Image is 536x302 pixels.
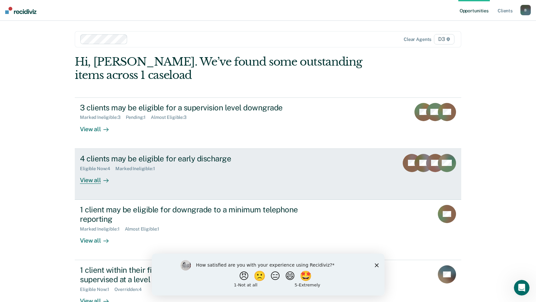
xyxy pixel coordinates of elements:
[75,55,384,82] div: Hi, [PERSON_NAME]. We’ve found some outstanding items across 1 caseload
[152,254,385,296] iframe: Survey by Kim from Recidiviz
[80,265,308,284] div: 1 client within their first 6 months of supervision is being supervised at a level that does not ...
[80,166,115,171] div: Eligible Now : 4
[75,200,461,260] a: 1 client may be eligible for downgrade to a minimum telephone reportingMarked Ineligible:1Almost ...
[514,280,529,296] iframe: Intercom live chat
[404,37,431,42] div: Clear agents
[80,226,124,232] div: Marked Ineligible : 1
[151,115,192,120] div: Almost Eligible : 3
[80,287,114,292] div: Eligible Now : 1
[115,166,160,171] div: Marked Ineligible : 1
[520,5,531,15] button: B
[434,34,454,44] span: D3
[80,154,308,163] div: 4 clients may be eligible for early discharge
[80,205,308,224] div: 1 client may be eligible for downgrade to a minimum telephone reporting
[5,7,36,14] img: Recidiviz
[80,120,116,133] div: View all
[80,115,125,120] div: Marked Ineligible : 3
[80,171,116,184] div: View all
[125,226,165,232] div: Almost Eligible : 1
[126,115,151,120] div: Pending : 1
[75,97,461,149] a: 3 clients may be eligible for a supervision level downgradeMarked Ineligible:3Pending:1Almost Eli...
[80,103,308,112] div: 3 clients may be eligible for a supervision level downgrade
[75,149,461,200] a: 4 clients may be eligible for early dischargeEligible Now:4Marked Ineligible:1View all
[114,287,147,292] div: Overridden : 4
[80,232,116,244] div: View all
